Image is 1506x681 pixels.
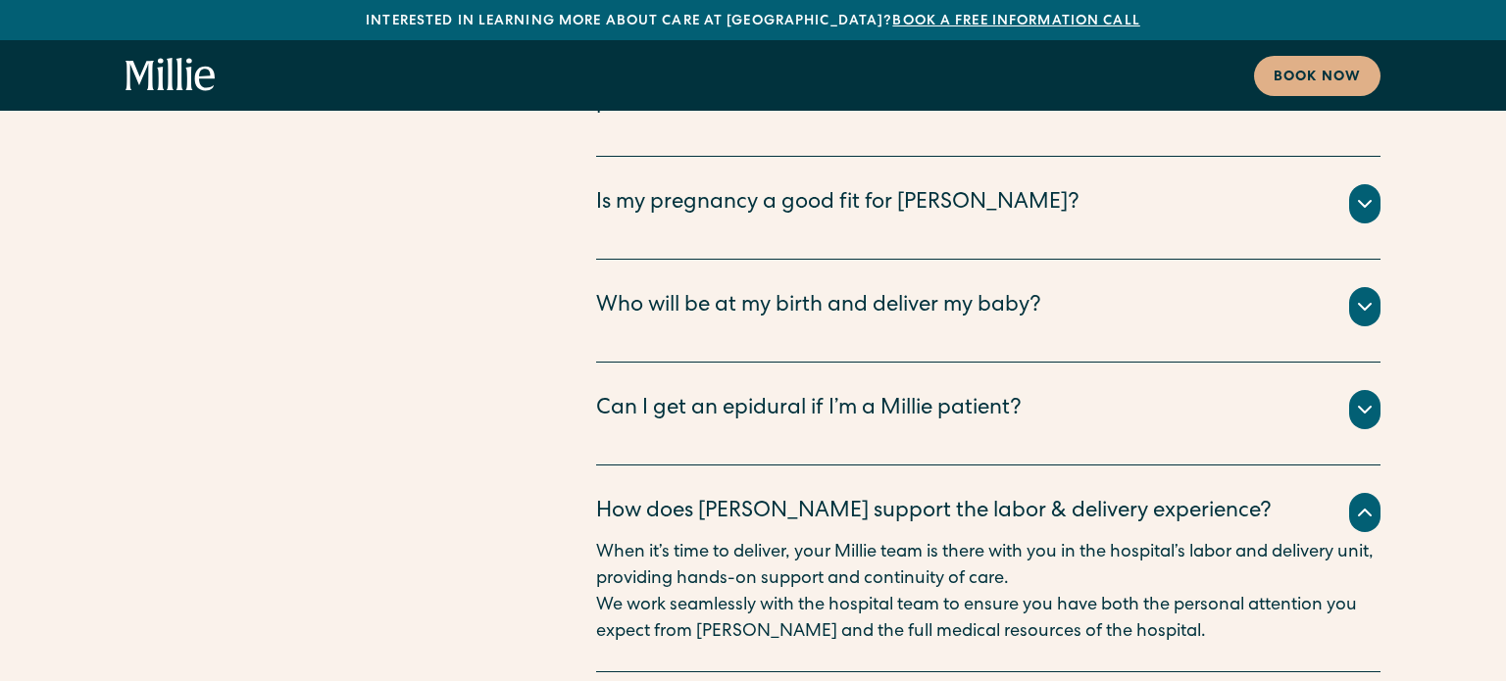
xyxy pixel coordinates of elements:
div: How does [PERSON_NAME] support the labor & delivery experience? [596,497,1272,529]
div: Book now [1274,68,1361,88]
p: When it’s time to deliver, your Millie team is there with you in the hospital’s labor and deliver... [596,540,1380,593]
div: Is my pregnancy a good fit for [PERSON_NAME]? [596,188,1079,220]
a: Book now [1254,56,1380,96]
div: Who will be at my birth and deliver my baby? [596,291,1041,323]
p: We work seamlessly with the hospital team to ensure you have both the personal attention you expe... [596,593,1380,646]
a: home [125,58,216,93]
a: Book a free information call [892,15,1139,28]
div: Can I get an epidural if I’m a Millie patient? [596,394,1022,426]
